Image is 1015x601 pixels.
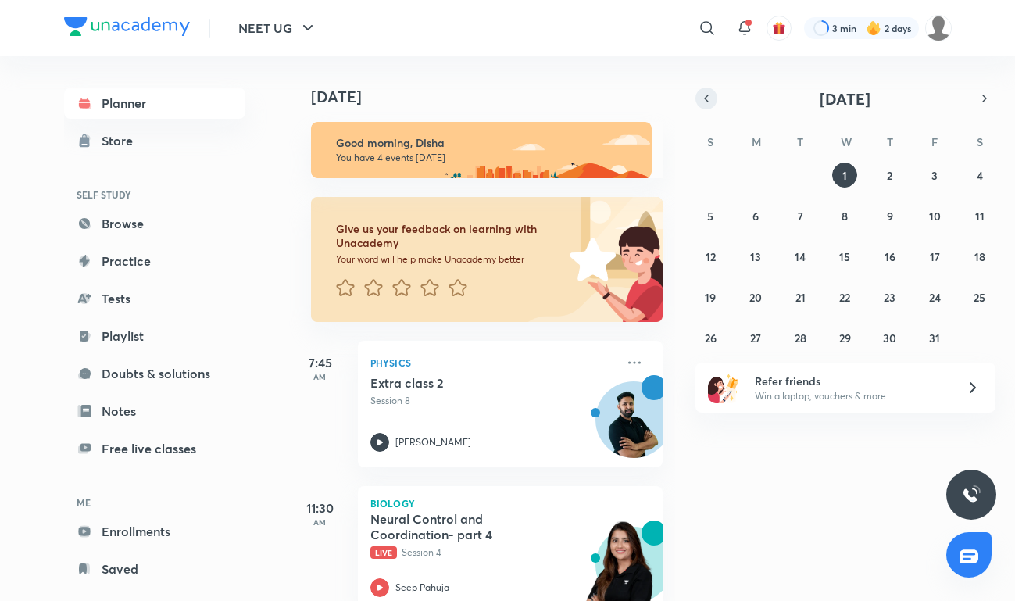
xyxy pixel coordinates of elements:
abbr: October 15, 2025 [839,249,850,264]
button: October 18, 2025 [967,244,992,269]
button: October 23, 2025 [877,284,902,309]
button: [DATE] [717,88,974,109]
img: Avatar [596,390,671,465]
abbr: Thursday [887,134,893,149]
abbr: October 18, 2025 [974,249,985,264]
h6: Good morning, Disha [336,136,638,150]
img: referral [708,372,739,403]
a: Store [64,125,245,156]
button: October 21, 2025 [788,284,813,309]
a: Saved [64,553,245,585]
button: October 27, 2025 [743,325,768,350]
abbr: October 30, 2025 [883,331,896,345]
button: October 31, 2025 [922,325,947,350]
abbr: October 11, 2025 [975,209,985,224]
a: Practice [64,245,245,277]
img: feedback_image [516,197,663,322]
button: October 8, 2025 [832,203,857,228]
abbr: October 28, 2025 [795,331,806,345]
a: Browse [64,208,245,239]
abbr: October 25, 2025 [974,290,985,305]
button: October 22, 2025 [832,284,857,309]
abbr: October 5, 2025 [707,209,713,224]
a: Free live classes [64,433,245,464]
abbr: October 23, 2025 [884,290,895,305]
img: Company Logo [64,17,190,36]
h6: Refer friends [755,373,947,389]
p: Biology [370,499,650,508]
abbr: October 17, 2025 [930,249,940,264]
button: NEET UG [229,13,327,44]
p: You have 4 events [DATE] [336,152,638,164]
a: Enrollments [64,516,245,547]
abbr: October 20, 2025 [749,290,762,305]
img: streak [866,20,881,36]
button: October 30, 2025 [877,325,902,350]
abbr: October 29, 2025 [839,331,851,345]
span: [DATE] [820,88,870,109]
button: October 19, 2025 [698,284,723,309]
abbr: October 3, 2025 [931,168,938,183]
h5: Extra class 2 [370,375,565,391]
abbr: October 14, 2025 [795,249,806,264]
abbr: Monday [752,134,761,149]
p: Physics [370,353,616,372]
span: Live [370,546,397,559]
button: October 15, 2025 [832,244,857,269]
button: October 28, 2025 [788,325,813,350]
abbr: Tuesday [797,134,803,149]
abbr: October 16, 2025 [885,249,895,264]
p: Seep Pahuja [395,581,449,595]
button: October 13, 2025 [743,244,768,269]
abbr: October 19, 2025 [705,290,716,305]
img: morning [311,122,652,178]
button: October 5, 2025 [698,203,723,228]
button: October 16, 2025 [877,244,902,269]
p: AM [289,517,352,527]
button: October 4, 2025 [967,163,992,188]
button: October 2, 2025 [877,163,902,188]
button: October 3, 2025 [922,163,947,188]
abbr: October 31, 2025 [929,331,940,345]
a: Playlist [64,320,245,352]
div: Store [102,131,142,150]
h6: ME [64,489,245,516]
button: October 20, 2025 [743,284,768,309]
button: October 26, 2025 [698,325,723,350]
img: Disha C [925,15,952,41]
abbr: October 21, 2025 [795,290,806,305]
a: Tests [64,283,245,314]
abbr: Sunday [707,134,713,149]
abbr: Friday [931,134,938,149]
abbr: Wednesday [841,134,852,149]
button: October 11, 2025 [967,203,992,228]
abbr: October 24, 2025 [929,290,941,305]
p: [PERSON_NAME] [395,435,471,449]
p: Session 4 [370,546,616,560]
abbr: October 10, 2025 [929,209,941,224]
h5: Neural Control and Coordination- part 4 [370,511,565,542]
abbr: October 22, 2025 [839,290,850,305]
p: Win a laptop, vouchers & more [755,389,947,403]
img: avatar [772,21,786,35]
button: October 6, 2025 [743,203,768,228]
button: October 24, 2025 [922,284,947,309]
a: Planner [64,88,245,119]
abbr: October 8, 2025 [842,209,848,224]
abbr: October 9, 2025 [887,209,893,224]
button: October 9, 2025 [877,203,902,228]
abbr: October 7, 2025 [798,209,803,224]
button: October 7, 2025 [788,203,813,228]
button: October 12, 2025 [698,244,723,269]
button: October 1, 2025 [832,163,857,188]
h5: 7:45 [289,353,352,372]
p: AM [289,372,352,381]
abbr: October 27, 2025 [750,331,761,345]
abbr: Saturday [977,134,983,149]
button: avatar [767,16,792,41]
abbr: October 4, 2025 [977,168,983,183]
button: October 10, 2025 [922,203,947,228]
button: October 14, 2025 [788,244,813,269]
abbr: October 12, 2025 [706,249,716,264]
h6: Give us your feedback on learning with Unacademy [336,222,564,250]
